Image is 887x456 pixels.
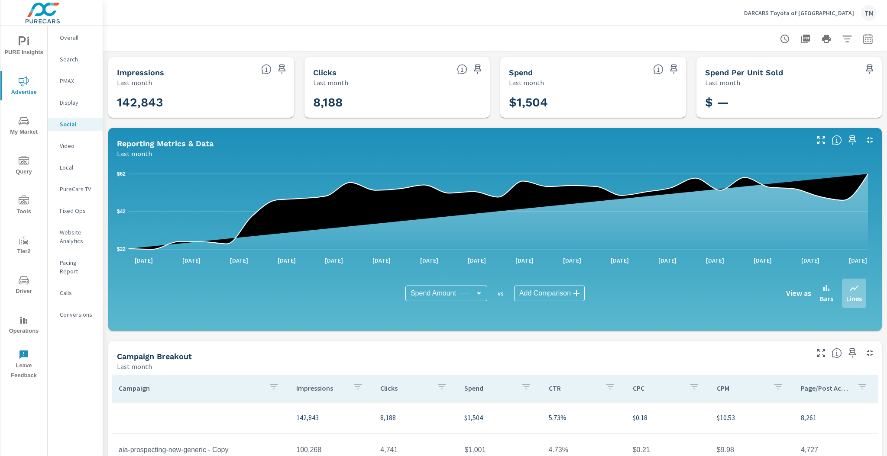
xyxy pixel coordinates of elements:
p: CPC [633,384,682,392]
span: Add Comparison [519,289,571,298]
p: [DATE] [605,256,635,265]
p: Last month [313,77,348,88]
p: [DATE] [319,256,349,265]
span: Leave Feedback [3,350,45,381]
span: Query [3,156,45,177]
div: Fixed Ops [48,204,103,217]
div: Search [48,53,103,66]
h5: Campaign Breakout [117,352,192,361]
p: Local [60,163,96,172]
div: Video [48,139,103,152]
p: [DATE] [509,256,540,265]
text: $22 [117,246,126,252]
div: Display [48,96,103,109]
div: Social [48,118,103,131]
span: The number of times an ad was shown on your behalf. [261,64,272,74]
p: Campaign [119,384,262,392]
div: Website Analytics [48,226,103,247]
span: Tier2 [3,235,45,257]
p: Overall [60,33,96,42]
p: $0.18 [633,412,703,423]
p: Fixed Ops [60,206,96,215]
h5: Reporting Metrics & Data [117,139,214,148]
p: Social [60,120,96,128]
p: [DATE] [224,256,254,265]
p: PureCars TV [60,185,96,193]
p: [DATE] [652,256,683,265]
span: Save this to your personalized report [845,346,859,360]
p: [DATE] [176,256,207,265]
div: PMAX [48,74,103,87]
p: [DATE] [795,256,825,265]
p: Last month [117,148,152,159]
text: $42 [117,209,126,215]
p: Search [60,55,96,64]
p: [DATE] [272,256,302,265]
h5: Impressions [117,68,164,77]
text: $62 [117,171,126,177]
span: Tools [3,196,45,217]
span: PURE Insights [3,36,45,58]
p: Last month [705,77,740,88]
button: Make Fullscreen [814,133,828,147]
span: Driver [3,275,45,296]
span: Spend Amount [411,289,456,298]
p: PMAX [60,77,96,85]
span: Operations [3,315,45,336]
span: Understand Social data over time and see how metrics compare to each other. [832,135,842,145]
p: [DATE] [700,256,730,265]
p: Last month [117,77,152,88]
div: Add Comparison [514,286,585,301]
h3: 8,188 [313,95,482,110]
span: Save this to your personalized report [863,62,877,76]
p: $1,504 [464,412,534,423]
p: CTR [549,384,598,392]
h5: Spend Per Unit Sold [705,68,783,77]
button: Make Fullscreen [814,346,828,360]
p: 8,188 [380,412,450,423]
p: [DATE] [843,256,873,265]
p: [DATE] [414,256,444,265]
p: Display [60,98,96,107]
p: Website Analytics [60,228,96,245]
p: Last month [509,77,544,88]
p: 5.73% [549,412,619,423]
p: Calls [60,289,96,297]
p: Conversions [60,310,96,319]
p: Pacing Report [60,258,96,276]
span: The number of times an ad was clicked by a consumer. [457,64,467,74]
span: Save this to your personalized report [667,62,681,76]
p: [DATE] [129,256,159,265]
button: Minimize Widget [863,133,877,147]
div: nav menu [0,26,47,384]
p: Spend [464,384,514,392]
h5: Spend [509,68,533,77]
h3: 142,843 [117,95,285,110]
h5: Clicks [313,68,337,77]
span: The amount of money spent on advertising during the period. [653,64,664,74]
p: DARCARS Toyota of [GEOGRAPHIC_DATA] [744,9,854,17]
div: Conversions [48,308,103,321]
span: My Market [3,116,45,137]
button: "Export Report to PDF" [797,30,814,48]
button: Minimize Widget [863,346,877,360]
h6: View as [786,289,811,298]
p: $10.53 [717,412,787,423]
span: This is a summary of Social performance results by campaign. Each column can be sorted. [832,348,842,358]
p: [DATE] [748,256,778,265]
h3: $1,504 [509,95,677,110]
p: [DATE] [366,256,397,265]
p: Impressions [296,384,346,392]
span: Save this to your personalized report [845,133,859,147]
p: CPM [717,384,766,392]
p: Page/Post Action [801,384,850,392]
button: Apply Filters [838,30,856,48]
div: Calls [48,286,103,299]
p: Lines [846,293,862,304]
p: Bars [820,293,833,304]
p: Last month [117,361,152,372]
p: vs [487,289,514,297]
span: Save this to your personalized report [275,62,289,76]
span: Advertise [3,76,45,97]
h3: $ — [705,95,874,110]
